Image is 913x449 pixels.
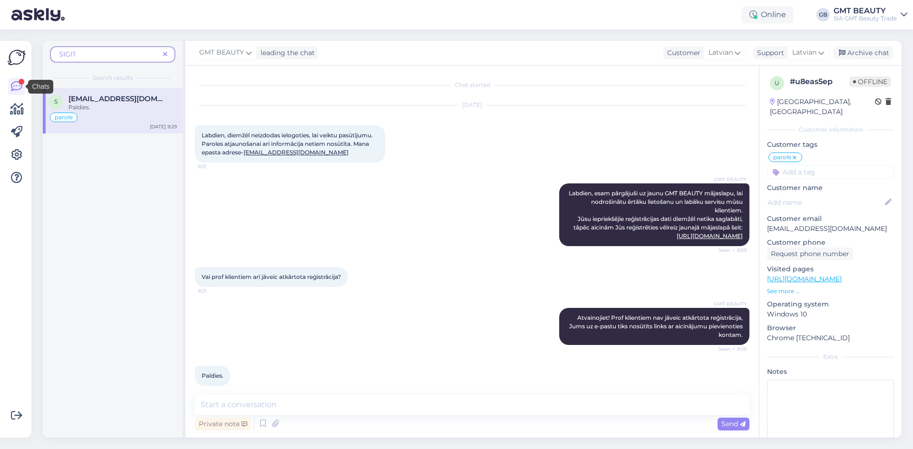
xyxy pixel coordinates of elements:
[711,300,747,307] span: GMT BEAUTY
[767,323,894,333] p: Browser
[767,299,894,309] p: Operating system
[711,247,747,254] span: Seen ✓ 8:59
[28,80,53,94] div: Chats
[767,214,894,224] p: Customer email
[195,418,251,430] div: Private note
[711,345,747,353] span: Seen ✓ 9:29
[677,232,743,239] a: [URL][DOMAIN_NAME]
[663,48,700,58] div: Customer
[834,15,897,22] div: SIA GMT Beauty Trade
[68,95,167,103] span: sigita.rasmane@inbox.lv
[753,48,784,58] div: Support
[767,125,894,134] div: Customer information
[816,8,830,21] div: GB
[68,103,177,112] div: Paldies.
[711,176,747,183] span: GMT BEAUTY
[199,48,244,58] span: GMT BEAUTY
[773,154,791,160] span: parole
[742,6,794,23] div: Online
[59,50,76,58] span: SIGIT
[569,190,744,239] span: Labdien, esam pārgājuši uz jaunu GMT BEAUTY mājaslapu, lai nodrošinātu ērtāku lietošanu un labāku...
[569,314,744,338] span: Atvainojiet! Prof klientiem nav jāveic atkārtota reģistrācija, Jums uz e-pastu tiks nosūtīts link...
[8,48,26,67] img: Askly Logo
[790,76,849,87] div: # u8eas5ep
[243,149,349,156] a: [EMAIL_ADDRESS][DOMAIN_NAME]
[93,74,133,82] span: Search results
[709,48,733,58] span: Latvian
[767,333,894,343] p: Chrome [TECHNICAL_ID]
[195,81,749,89] div: Chat started
[767,275,842,283] a: [URL][DOMAIN_NAME]
[767,183,894,193] p: Customer name
[833,47,893,59] div: Archive chat
[767,309,894,319] p: Windows 10
[202,132,374,156] span: Labdien, diemžēl neizdodas ielogoties, lai veiktu pasūtījumu. Paroles atjaunošanai arī informācij...
[767,248,853,260] div: Request phone number
[195,101,749,109] div: [DATE]
[767,165,894,179] input: Add a tag
[767,197,883,208] input: Add name
[767,224,894,234] p: [EMAIL_ADDRESS][DOMAIN_NAME]
[849,76,891,87] span: Offline
[150,123,177,130] div: [DATE] 9:29
[54,98,58,105] span: s
[767,353,894,361] div: Extra
[792,48,816,58] span: Latvian
[834,7,897,15] div: GMT BEAUTY
[202,273,341,280] span: Vai prof klientiem arī jāveic atkārtota reģistrācija?
[257,48,315,58] div: leading the chat
[767,140,894,150] p: Customer tags
[767,238,894,248] p: Customer phone
[198,287,233,295] span: 9:21
[775,79,779,86] span: u
[767,367,894,377] p: Notes
[834,7,907,22] a: GMT BEAUTYSIA GMT Beauty Trade
[770,97,875,117] div: [GEOGRAPHIC_DATA], [GEOGRAPHIC_DATA]
[721,420,746,428] span: Send
[198,163,233,170] span: 8:31
[202,372,223,379] span: Paldies.
[55,115,73,120] span: parole
[767,287,894,296] p: See more ...
[767,264,894,274] p: Visited pages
